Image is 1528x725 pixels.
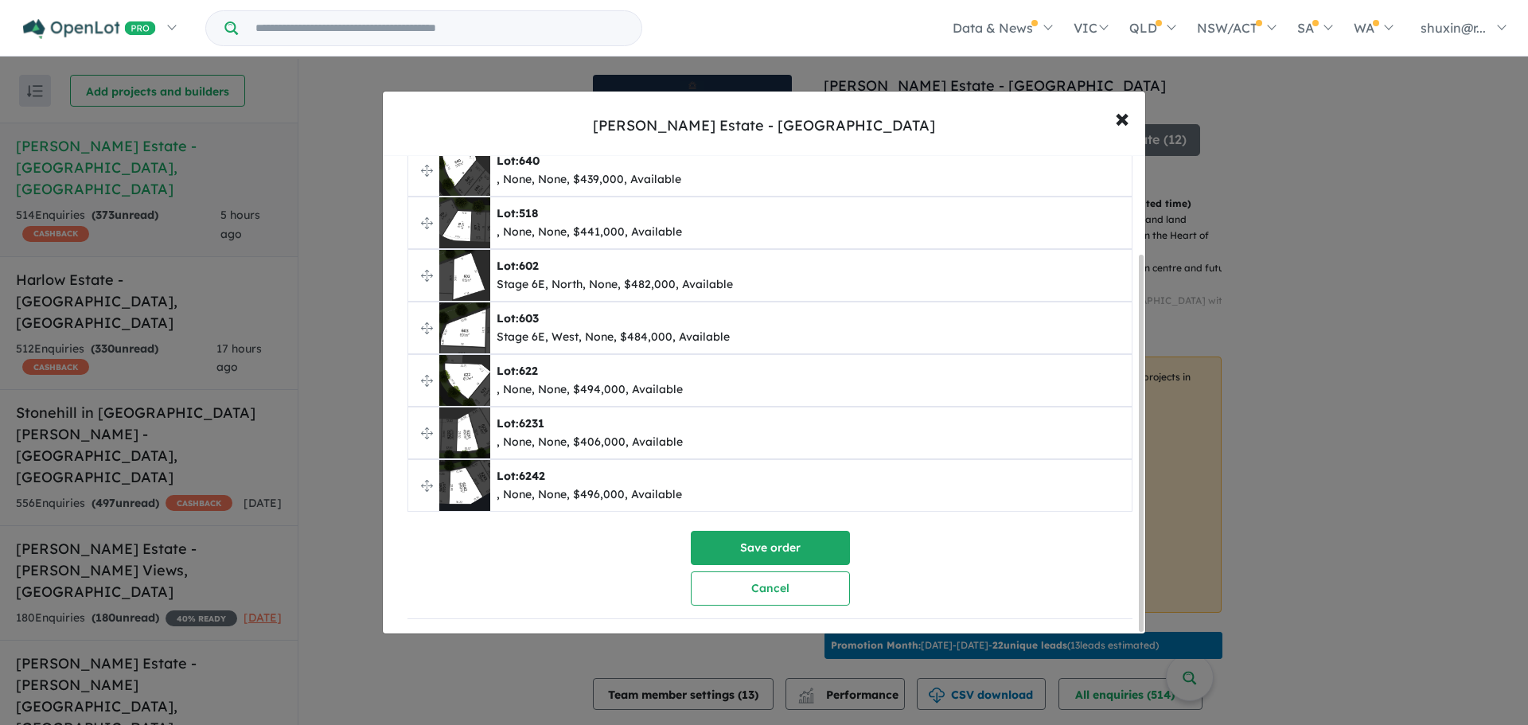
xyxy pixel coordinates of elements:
[519,206,538,220] span: 518
[421,427,433,439] img: drag.svg
[421,165,433,177] img: drag.svg
[497,380,683,400] div: , None, None, $494,000, Available
[497,154,540,168] b: Lot:
[23,19,156,39] img: Openlot PRO Logo White
[439,250,490,301] img: Everley%20Estate%20-%20Sunbury%20-%20Lot%20602___1726030318.png
[497,259,539,273] b: Lot:
[519,154,540,168] span: 640
[593,115,935,136] div: [PERSON_NAME] Estate - [GEOGRAPHIC_DATA]
[497,170,681,189] div: , None, None, $439,000, Available
[497,433,683,452] div: , None, None, $406,000, Available
[497,223,682,242] div: , None, None, $441,000, Available
[691,571,850,606] button: Cancel
[439,355,490,406] img: Everley%20Estate%20-%20Sunbury%20-%20Lot%20622___1751000752.png
[421,217,433,229] img: drag.svg
[497,311,539,325] b: Lot:
[497,416,544,431] b: Lot:
[439,407,490,458] img: Everley%20Estate%20-%20Sunbury%20-%20Lot%206231___1753425552.jpg
[519,469,545,483] span: 6242
[1421,20,1486,36] span: shuxin@r...
[497,485,682,505] div: , None, None, $496,000, Available
[421,375,433,387] img: drag.svg
[519,311,539,325] span: 603
[439,197,490,248] img: Everley%20Estate%20-%20Sunbury%20-%20Lot%20518___1751000495.png
[497,275,733,294] div: Stage 6E, North, None, $482,000, Available
[691,531,850,565] button: Save order
[497,364,538,378] b: Lot:
[421,322,433,334] img: drag.svg
[497,328,730,347] div: Stage 6E, West, None, $484,000, Available
[439,145,490,196] img: Everley%20Estate%20-%20Sunbury%20-%20Lot%20640___1750997588.png
[519,416,544,431] span: 6231
[421,480,433,492] img: drag.svg
[519,259,539,273] span: 602
[439,302,490,353] img: Everley%20Estate%20-%20Sunbury%20-%20Lot%20603___1726030763.png
[439,460,490,511] img: Everley%20Estate%20-%20Sunbury%20-%20Lot%206242___1753426153.jpg
[497,469,545,483] b: Lot:
[519,364,538,378] span: 622
[421,270,433,282] img: drag.svg
[497,206,538,220] b: Lot:
[241,11,638,45] input: Try estate name, suburb, builder or developer
[1115,100,1129,134] span: ×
